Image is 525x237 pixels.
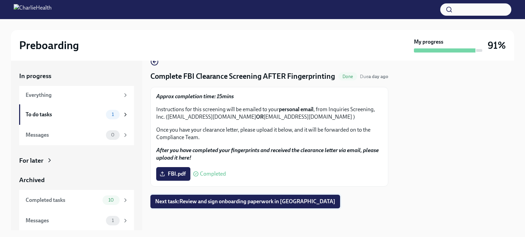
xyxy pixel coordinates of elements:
button: Next task:Review and sign onboarding paperwork in [GEOGRAPHIC_DATA] [150,195,340,208]
strong: After you have completed your fingerprints and received the clearance letter via email, please up... [156,147,379,161]
span: 1 [108,218,118,223]
span: Due [360,74,388,79]
h3: 91% [488,39,506,51]
a: Archived [19,176,134,184]
label: FBI.pdf [156,167,190,181]
span: Done [338,74,357,79]
strong: OR [256,114,264,120]
span: FBI.pdf [161,171,186,177]
div: Completed tasks [26,196,100,204]
strong: personal email [279,106,313,113]
strong: a day ago [368,74,388,79]
a: Everything [19,86,134,104]
span: 0 [107,132,119,137]
div: Messages [26,131,103,139]
a: Messages1 [19,210,134,231]
div: For later [19,156,43,165]
span: 10 [104,197,118,203]
div: Messages [26,217,103,224]
div: To do tasks [26,111,103,118]
h2: Preboarding [19,39,79,52]
a: For later [19,156,134,165]
span: Completed [200,171,226,177]
p: Once you have your clearance letter, please upload it below, and it will be forwarded on to the C... [156,126,382,141]
p: Instructions for this screening will be emailed to your , from Inquiries Screening, Inc. ([EMAIL_... [156,106,382,121]
a: Completed tasks10 [19,190,134,210]
a: In progress [19,72,134,80]
strong: Approx completion time: 15mins [156,93,234,100]
img: CharlieHealth [14,4,52,15]
span: 1 [108,112,118,117]
a: Messages0 [19,125,134,145]
strong: My progress [414,38,443,46]
div: Everything [26,91,120,99]
span: Next task : Review and sign onboarding paperwork in [GEOGRAPHIC_DATA] [155,198,335,205]
span: September 2nd, 2025 07:00 [360,73,388,80]
h4: Complete FBI Clearance Screening AFTER Fingerprinting [150,71,335,82]
a: To do tasks1 [19,104,134,125]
